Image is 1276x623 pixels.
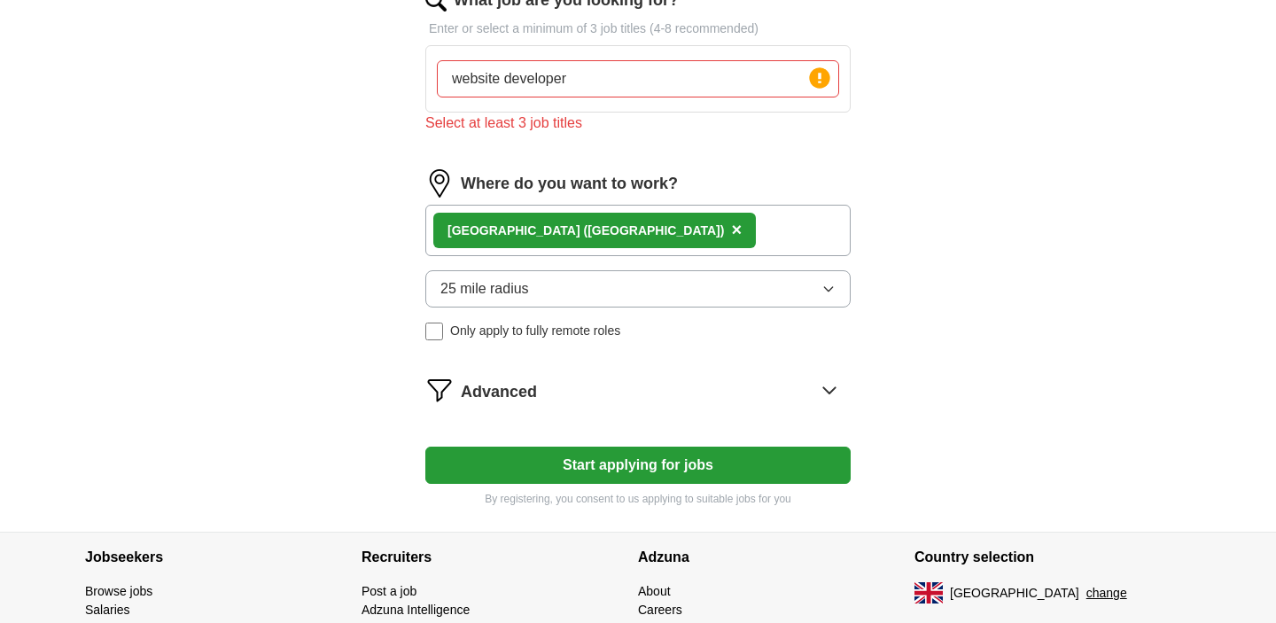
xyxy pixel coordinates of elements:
span: Advanced [461,380,537,404]
span: Only apply to fully remote roles [450,322,620,340]
img: location.png [425,169,454,198]
a: About [638,584,671,598]
span: ([GEOGRAPHIC_DATA]) [583,223,724,238]
button: × [731,217,742,244]
input: Only apply to fully remote roles [425,323,443,340]
p: Enter or select a minimum of 3 job titles (4-8 recommended) [425,19,851,38]
h4: Country selection [914,533,1191,582]
label: Where do you want to work? [461,172,678,196]
strong: [GEOGRAPHIC_DATA] [447,223,580,238]
img: UK flag [914,582,943,604]
span: × [731,220,742,239]
span: [GEOGRAPHIC_DATA] [950,584,1079,603]
div: Select at least 3 job titles [425,113,851,134]
a: Salaries [85,603,130,617]
button: change [1086,584,1127,603]
a: Adzuna Intelligence [362,603,470,617]
a: Post a job [362,584,416,598]
p: By registering, you consent to us applying to suitable jobs for you [425,491,851,507]
input: Type a job title and press enter [437,60,839,97]
a: Careers [638,603,682,617]
span: 25 mile radius [440,278,529,300]
button: Start applying for jobs [425,447,851,484]
button: 25 mile radius [425,270,851,308]
img: filter [425,376,454,404]
a: Browse jobs [85,584,152,598]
